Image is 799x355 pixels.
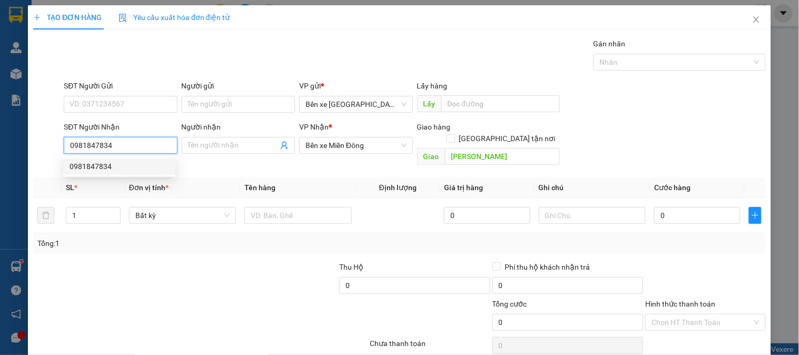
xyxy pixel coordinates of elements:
span: TẠO ĐƠN HÀNG [33,13,102,22]
label: Hình thức thanh toán [645,300,715,308]
span: Tên hàng [244,183,275,192]
div: Người nhận [182,121,295,133]
span: Phí thu hộ khách nhận trả [501,261,595,273]
button: Close [742,5,771,35]
span: Giao [417,148,445,165]
div: HÀ [123,34,208,47]
input: Dọc đường [445,148,560,165]
span: Bất kỳ [135,208,230,223]
div: SĐT Người Gửi [64,80,177,92]
div: VP gửi [299,80,412,92]
span: Lấy [417,95,441,112]
span: user-add [280,141,289,150]
button: plus [749,207,762,224]
div: 0981847834 [70,161,169,172]
span: plus [33,14,41,21]
span: TC: [123,53,137,64]
span: Thu Hộ [339,263,363,271]
div: Tổng: 1 [37,238,309,249]
span: Giao hàng [417,123,451,131]
span: plus [749,211,761,220]
span: Lấy hàng [417,82,448,90]
div: 0981847834 [63,158,175,175]
div: Bến xe Miền Đông [123,9,208,34]
span: THÀNH CÔNG [123,47,191,84]
div: Bến xe [GEOGRAPHIC_DATA] [9,9,116,34]
span: Gửi: [9,10,25,21]
th: Ghi chú [535,177,650,198]
span: Cước hàng [654,183,691,192]
div: Người gửi [182,80,295,92]
img: icon [119,14,127,22]
span: Nhận: [123,10,149,21]
button: delete [37,207,54,224]
span: Yêu cầu xuất hóa đơn điện tử [119,13,230,22]
span: Bến xe Quảng Ngãi [305,96,406,112]
span: Tổng cước [492,300,527,308]
span: SL [66,183,74,192]
span: close [752,15,761,24]
input: Dọc đường [441,95,560,112]
label: Gán nhãn [594,40,626,48]
input: VD: Bàn, Ghế [244,207,351,224]
span: Giá trị hàng [444,183,483,192]
span: [GEOGRAPHIC_DATA] tận nơi [455,133,560,144]
span: Định lượng [379,183,417,192]
span: VP Nhận [299,123,329,131]
input: 0 [444,207,530,224]
span: Đơn vị tính [129,183,169,192]
span: Bến xe Miền Đông [305,137,406,153]
input: Ghi Chú [539,207,646,224]
div: SĐT Người Nhận [64,121,177,133]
